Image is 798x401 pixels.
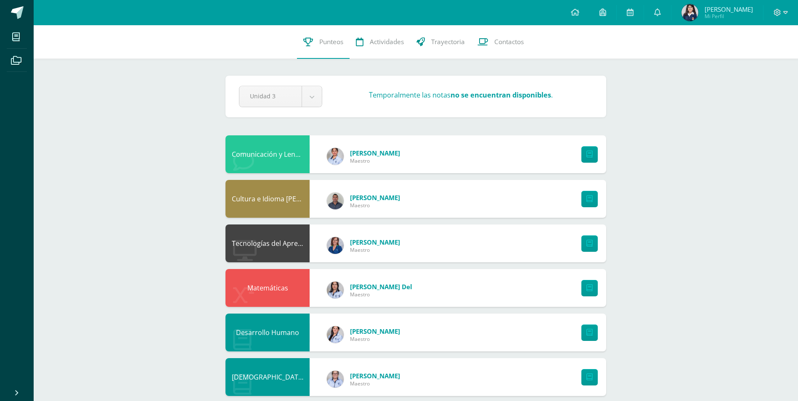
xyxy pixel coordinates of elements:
[705,13,753,20] span: Mi Perfil
[350,372,400,380] span: [PERSON_NAME]
[350,380,400,387] span: Maestro
[327,193,344,209] img: c930f3f73c3d00a5c92100a53b7a1b5a.png
[327,282,344,298] img: 8adba496f07abd465d606718f465fded.png
[410,25,471,59] a: Trayectoria
[705,5,753,13] span: [PERSON_NAME]
[250,86,291,106] span: Unidad 3
[350,291,412,298] span: Maestro
[350,335,400,343] span: Maestro
[681,4,698,21] img: a101309c652768b38a17a653bd1add43.png
[350,157,400,164] span: Maestro
[350,193,400,202] span: [PERSON_NAME]
[471,25,530,59] a: Contactos
[327,237,344,254] img: dc8e5749d5cc5fa670e8d5c98426d2b3.png
[350,238,400,246] span: [PERSON_NAME]
[327,326,344,343] img: aa878318b5e0e33103c298c3b86d4ee8.png
[225,135,310,173] div: Comunicación y Lenguaje Idioma Extranjero Inglés
[369,90,553,100] h3: Temporalmente las notas .
[350,246,400,253] span: Maestro
[327,148,344,165] img: d52ea1d39599abaa7d54536d330b5329.png
[350,25,410,59] a: Actividades
[494,37,524,46] span: Contactos
[370,37,404,46] span: Actividades
[350,149,400,157] span: [PERSON_NAME]
[225,180,310,218] div: Cultura e Idioma Maya Garífuna o Xinca
[225,224,310,262] div: Tecnologías del Aprendizaje y la Comunicación
[225,314,310,351] div: Desarrollo Humano
[350,202,400,209] span: Maestro
[451,90,551,100] strong: no se encuentran disponibles
[350,282,412,291] span: [PERSON_NAME] del
[350,327,400,335] span: [PERSON_NAME]
[225,269,310,307] div: Matemáticas
[297,25,350,59] a: Punteos
[327,371,344,388] img: a19da184a6dd3418ee17da1f5f2698ae.png
[431,37,465,46] span: Trayectoria
[239,86,322,107] a: Unidad 3
[225,358,310,396] div: Evangelización
[319,37,343,46] span: Punteos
